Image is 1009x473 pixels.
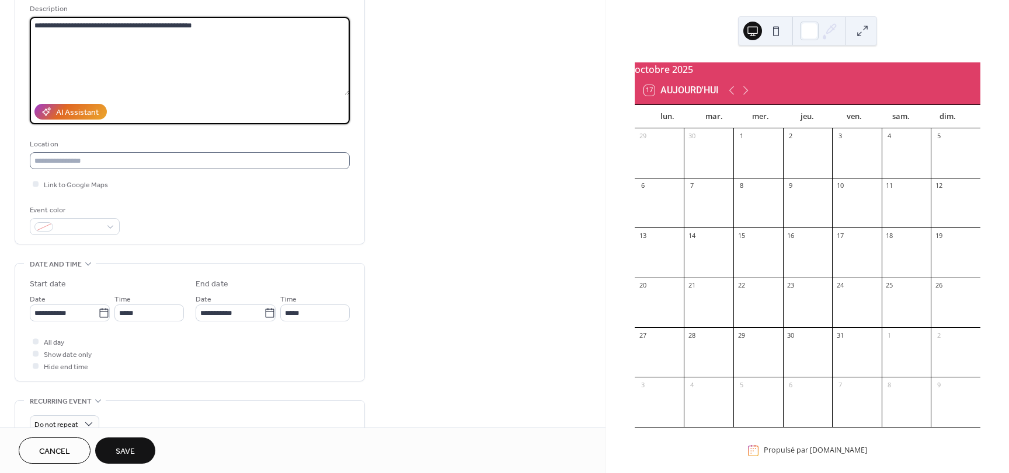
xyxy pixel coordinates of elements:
[280,293,297,306] span: Time
[638,281,647,290] div: 20
[810,446,867,456] a: [DOMAIN_NAME]
[787,281,795,290] div: 23
[764,446,867,456] div: Propulsé par
[737,331,746,339] div: 29
[638,331,647,339] div: 27
[30,3,347,15] div: Description
[19,437,91,464] button: Cancel
[934,231,943,240] div: 19
[44,349,92,361] span: Show date only
[836,331,844,339] div: 31
[196,293,211,306] span: Date
[34,418,78,432] span: Do not repeat
[787,231,795,240] div: 16
[44,179,108,191] span: Link to Google Maps
[196,278,228,290] div: End date
[934,331,943,339] div: 2
[687,281,696,290] div: 21
[831,105,878,128] div: ven.
[638,132,647,141] div: 29
[30,293,46,306] span: Date
[691,105,737,128] div: mar.
[44,361,88,373] span: Hide end time
[787,181,795,190] div: 9
[687,132,696,141] div: 30
[885,181,894,190] div: 11
[784,105,831,128] div: jeu.
[934,281,943,290] div: 26
[878,105,924,128] div: sam.
[787,380,795,389] div: 6
[687,231,696,240] div: 14
[644,105,691,128] div: lun.
[885,331,894,339] div: 1
[30,278,66,290] div: Start date
[737,281,746,290] div: 22
[30,395,92,408] span: Recurring event
[687,331,696,339] div: 28
[114,293,131,306] span: Time
[787,331,795,339] div: 30
[934,380,943,389] div: 9
[836,181,844,190] div: 10
[836,132,844,141] div: 3
[39,446,70,458] span: Cancel
[836,281,844,290] div: 24
[737,380,746,389] div: 5
[687,380,696,389] div: 4
[737,132,746,141] div: 1
[34,104,107,120] button: AI Assistant
[56,107,99,119] div: AI Assistant
[116,446,135,458] span: Save
[95,437,155,464] button: Save
[885,231,894,240] div: 18
[934,132,943,141] div: 5
[30,204,117,216] div: Event color
[737,231,746,240] div: 15
[885,281,894,290] div: 25
[635,62,980,76] div: octobre 2025
[638,380,647,389] div: 3
[30,138,347,150] div: Location
[737,181,746,190] div: 8
[30,258,82,271] span: Date and time
[787,132,795,141] div: 2
[737,105,784,128] div: mer.
[836,380,844,389] div: 7
[687,181,696,190] div: 7
[885,132,894,141] div: 4
[924,105,971,128] div: dim.
[640,82,723,99] button: 17Aujourd'hui
[44,337,64,349] span: All day
[638,231,647,240] div: 13
[934,181,943,190] div: 12
[638,181,647,190] div: 6
[836,231,844,240] div: 17
[885,380,894,389] div: 8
